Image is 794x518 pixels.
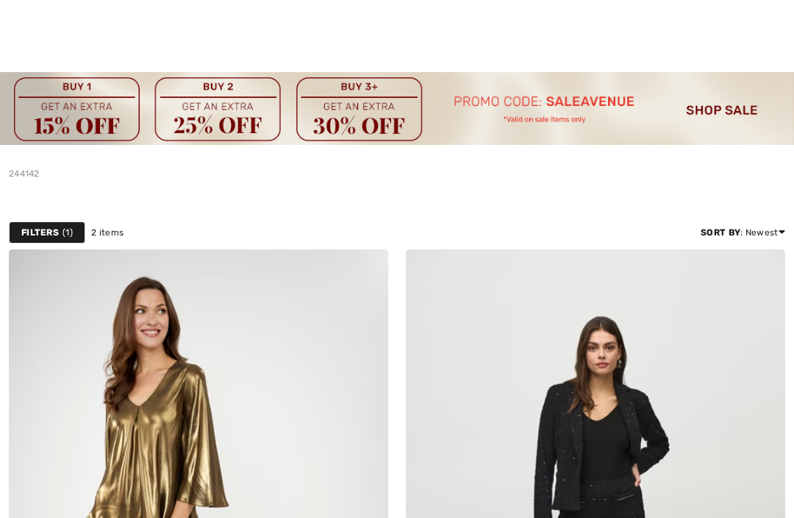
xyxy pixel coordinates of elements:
strong: Sort By [701,227,740,238]
span: 2 items [91,226,124,239]
div: : Newest [701,226,785,239]
a: 244142 [9,168,40,179]
span: 1 [62,226,73,239]
iframe: Opens a widget where you can find more information [699,474,779,511]
strong: Filters [21,226,59,239]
